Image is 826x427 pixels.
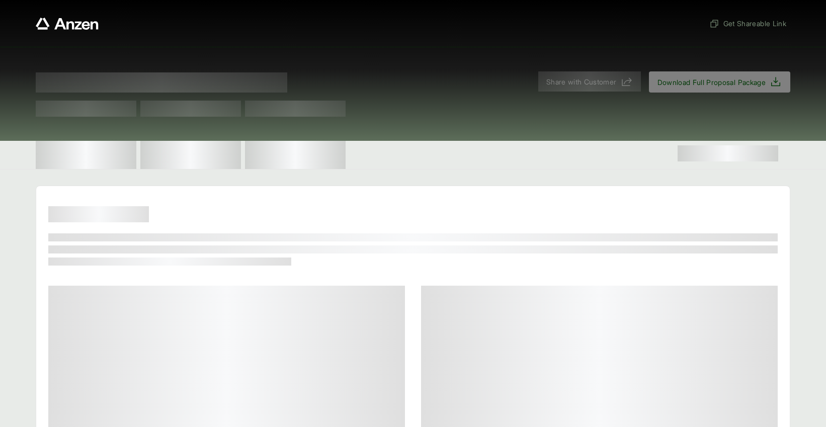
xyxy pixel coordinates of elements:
span: Test [245,101,346,117]
span: Share with Customer [546,76,617,87]
span: Test [140,101,241,117]
span: Proposal for [36,72,287,93]
button: Get Shareable Link [705,14,790,33]
span: Get Shareable Link [709,18,786,29]
span: Test [36,101,136,117]
a: Anzen website [36,18,99,30]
